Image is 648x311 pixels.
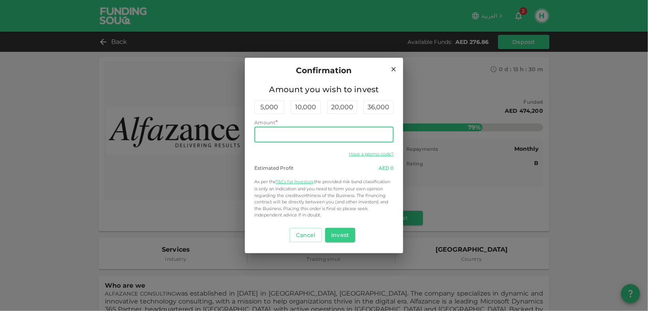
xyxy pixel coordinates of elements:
input: amount [254,127,394,142]
div: 0 [379,165,394,172]
a: T&Cs for Investors, [276,179,314,184]
span: Confirmation [296,64,352,77]
p: the provided risk band classification is only an indication and you need to form your own opinion... [254,178,394,218]
span: As per the [254,179,276,184]
a: Have a promo code? [349,151,394,157]
button: Cancel [290,228,322,242]
div: 20,000 [327,101,357,114]
div: 5,000 [254,101,284,114]
div: 10,000 [291,101,321,114]
span: AED [379,165,389,171]
span: Amount [254,119,275,125]
span: Amount you wish to invest [254,83,394,96]
button: Invest [325,228,356,242]
div: Estimated Profit [254,165,294,172]
div: 36,000 [364,101,394,114]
